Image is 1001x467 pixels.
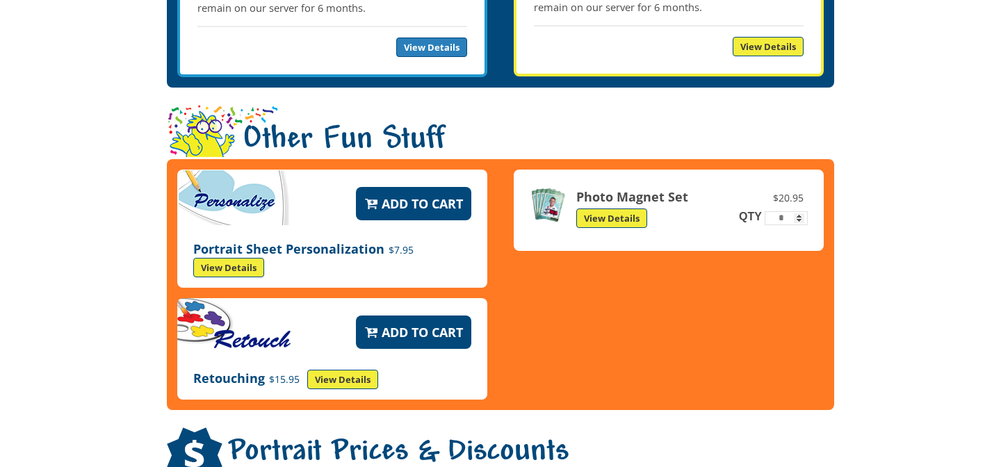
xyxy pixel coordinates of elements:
img: Photo Magnet Set [530,187,566,223]
button: Add to Cart [356,316,471,349]
a: View Details [733,37,804,56]
span: $15.95 [265,372,304,386]
p: Portrait Sheet Personalization [193,241,471,277]
strong: Photo Magnet Set [576,188,688,205]
label: QTY [738,211,762,222]
p: Retouching [193,370,471,389]
button: Add to Cart [356,187,471,220]
a: View Details [307,370,378,389]
a: View Details [396,38,467,57]
a: View Details [193,258,264,277]
span: $20.95 [769,190,808,206]
h1: Other Fun Stuff [167,105,834,177]
span: $7.95 [384,243,418,256]
a: View Details [576,208,647,228]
